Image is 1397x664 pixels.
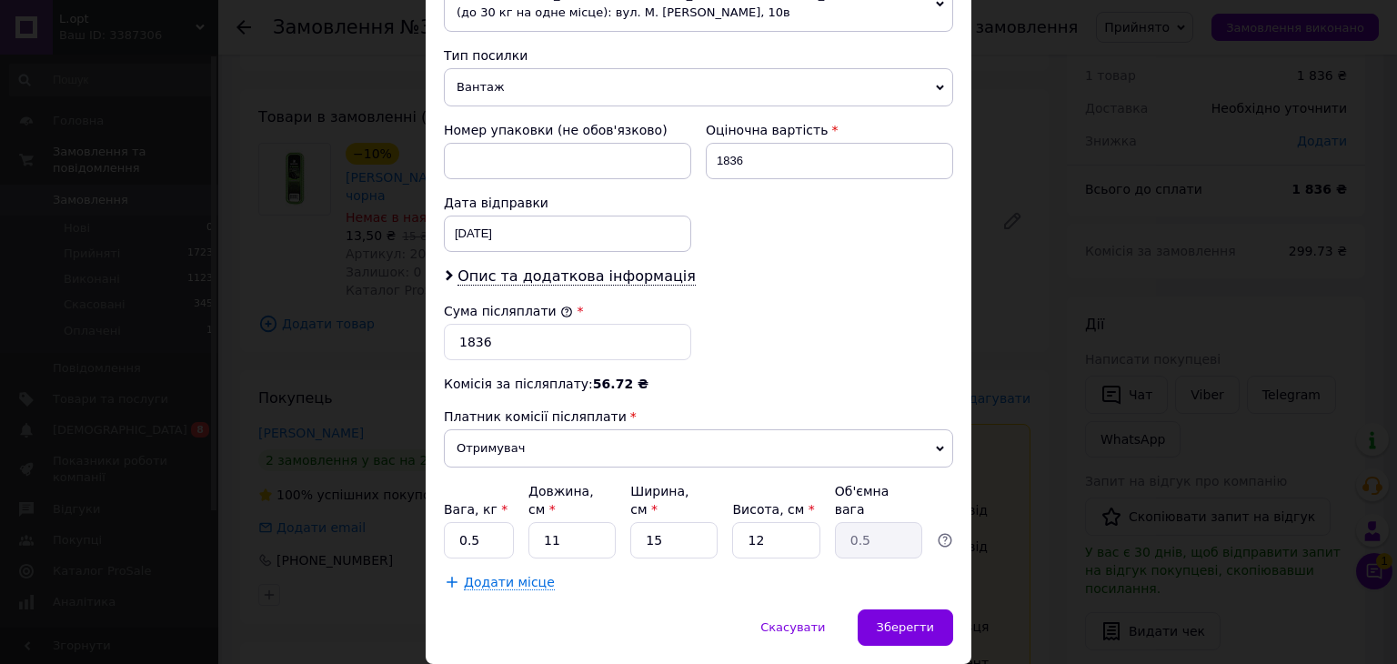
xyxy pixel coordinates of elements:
div: Об'ємна вага [835,482,922,518]
label: Довжина, см [528,484,594,517]
span: Тип посилки [444,48,528,63]
label: Висота, см [732,502,814,517]
label: Сума післяплати [444,304,573,318]
label: Вага, кг [444,502,508,517]
span: Отримувач [444,429,953,468]
span: Додати місце [464,575,555,590]
div: Комісія за післяплату: [444,375,953,393]
span: Скасувати [760,620,825,634]
div: Оціночна вартість [706,121,953,139]
span: Зберегти [877,620,934,634]
span: 56.72 ₴ [593,377,648,391]
label: Ширина, см [630,484,688,517]
div: Номер упаковки (не обов'язково) [444,121,691,139]
span: Платник комісії післяплати [444,409,627,424]
span: Вантаж [444,68,953,106]
span: Опис та додаткова інформація [457,267,696,286]
div: Дата відправки [444,194,691,212]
